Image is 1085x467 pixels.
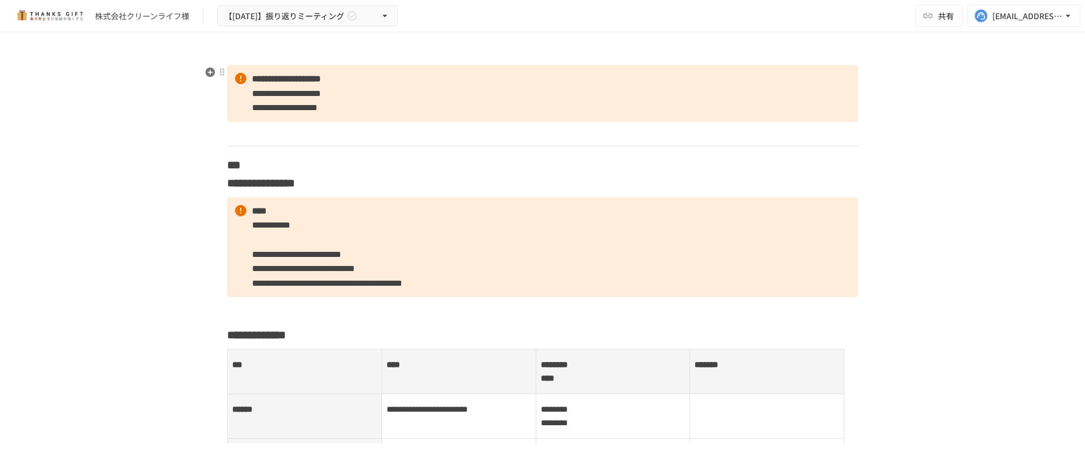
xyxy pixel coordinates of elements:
[217,5,398,27] button: 【[DATE]】振り返りミーティング
[915,5,963,27] button: 共有
[992,9,1062,23] div: [EMAIL_ADDRESS][DOMAIN_NAME]
[95,10,189,22] div: 株式会社クリーンライフ様
[224,9,344,23] span: 【[DATE]】振り返りミーティング
[938,10,954,22] span: 共有
[14,7,86,25] img: mMP1OxWUAhQbsRWCurg7vIHe5HqDpP7qZo7fRoNLXQh
[967,5,1080,27] button: [EMAIL_ADDRESS][DOMAIN_NAME]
